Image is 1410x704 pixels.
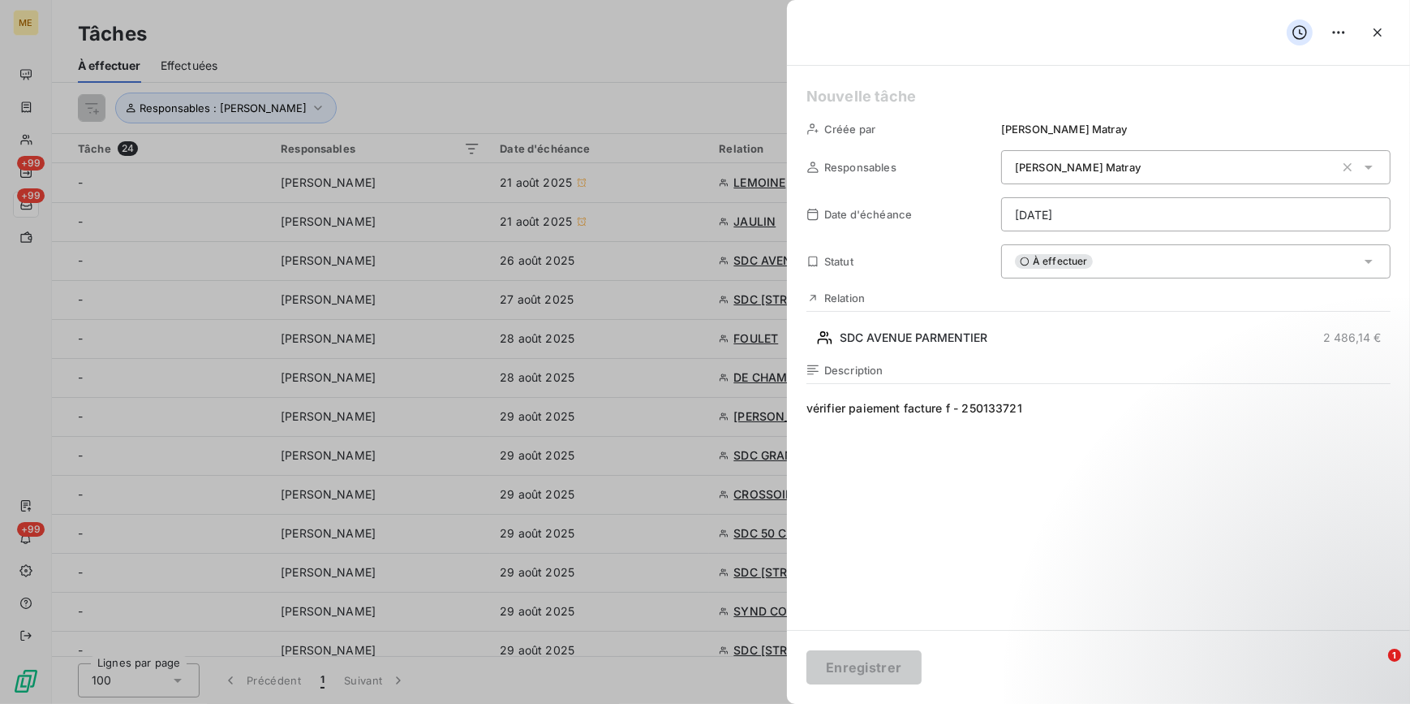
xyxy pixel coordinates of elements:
[1015,254,1093,269] span: À effectuer
[806,325,1391,351] button: SDC AVENUE PARMENTIER2 486,14 €
[806,650,922,685] button: Enregistrer
[1388,649,1401,662] span: 1
[1323,330,1381,346] span: 2 486,14 €
[1085,546,1410,660] iframe: Intercom notifications message
[824,255,853,268] span: Statut
[824,364,883,377] span: Description
[824,208,912,221] span: Date d'échéance
[824,161,896,174] span: Responsables
[840,330,987,346] span: SDC AVENUE PARMENTIER
[1355,649,1394,688] iframe: Intercom live chat
[1015,161,1141,174] span: [PERSON_NAME] Matray
[824,292,865,304] span: Relation
[1001,123,1127,136] span: [PERSON_NAME] Matray
[1001,197,1391,231] input: placeholder
[824,123,875,136] span: Créée par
